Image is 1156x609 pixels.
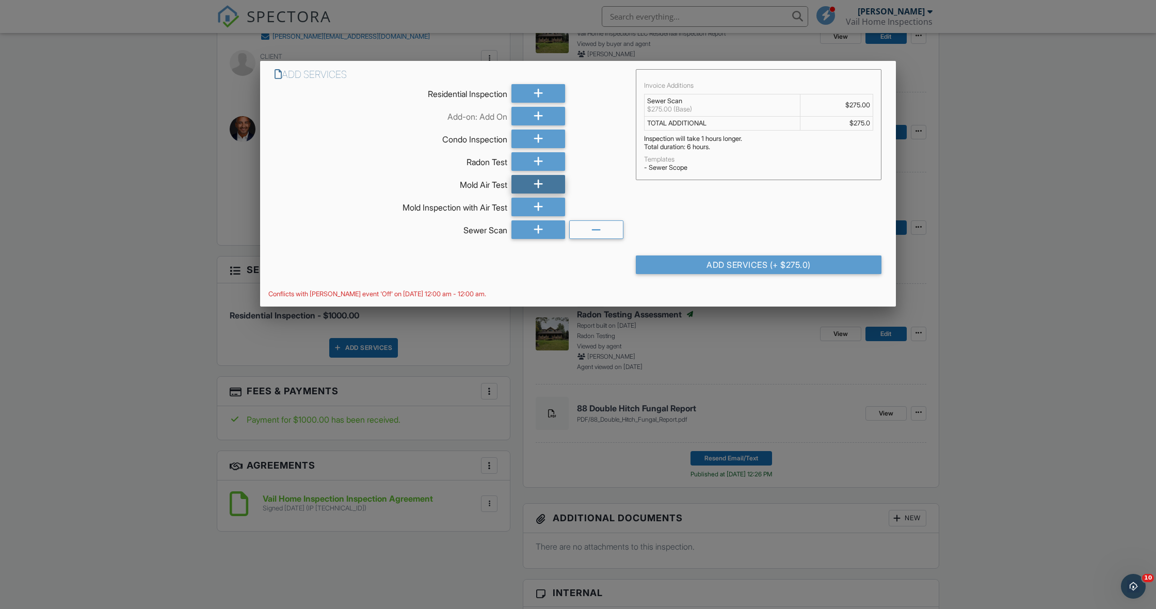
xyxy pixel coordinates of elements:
[275,175,507,190] div: Mold Air Test
[645,117,800,131] td: TOTAL ADDITIONAL
[275,84,507,100] div: Residential Inspection
[1121,574,1146,599] iframe: Intercom live chat
[800,94,873,117] td: $275.00
[275,220,507,236] div: Sewer Scan
[644,155,873,164] div: Templates
[644,164,873,172] div: - Sewer Scope
[275,107,507,122] div: Add-on: Add On
[647,105,797,114] div: $275.00 (Base)
[644,143,873,151] div: Total duration: 6 hours.
[800,117,873,131] td: $275.0
[275,130,507,145] div: Condo Inspection
[645,94,800,117] td: Sewer Scan
[644,82,873,90] div: Invoice Additions
[1142,574,1154,582] span: 10
[260,290,896,298] div: Conflicts with [PERSON_NAME] event 'Off' on [DATE] 12:00 am - 12:00 am.
[636,255,881,274] div: Add Services (+ $275.0)
[275,152,507,168] div: Radon Test
[275,198,507,213] div: Mold Inspection with Air Test
[275,69,623,80] h6: Add Services
[644,135,873,143] div: Inspection will take 1 hours longer.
